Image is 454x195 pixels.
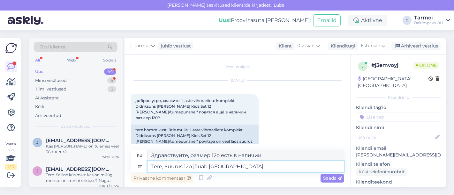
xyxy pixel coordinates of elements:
[371,61,413,69] div: # j3emvoyj
[358,76,428,89] div: [GEOGRAPHIC_DATA], [GEOGRAPHIC_DATA]
[219,17,311,24] div: Proovi tasuta [PERSON_NAME]:
[356,168,407,176] div: Küsi telefoninumbrit
[131,64,344,70] div: Vestlus algas
[46,166,112,172] span: juulika.laanaru@mail.ee
[297,42,314,49] span: Russian
[46,143,119,155] div: Kas [PERSON_NAME] on tulemas veel 36 suurus?
[356,95,441,100] div: Kliendi info
[34,56,41,64] div: All
[391,42,441,50] div: Arhiveeri vestlus
[35,86,66,92] div: Tiimi vestlused
[356,104,441,111] p: Kliendi tag'id
[356,112,441,122] input: Lisa tag
[61,124,91,129] span: Uued vestlused
[414,15,443,20] div: Tarmoi
[362,64,364,69] span: j
[66,56,77,64] div: Web
[46,138,112,143] span: janamottus@gmail.com
[356,134,434,141] input: Lisa nimi
[99,184,119,188] div: [DATE] 12:26
[148,150,344,161] textarea: Здравствуйте, размер 12o есть в наличии.
[108,86,116,92] div: 3
[40,44,65,50] span: Otsi kliente
[328,43,355,49] div: Klienditugi
[35,95,59,101] div: AI Assistent
[323,175,342,181] span: Saada
[107,77,116,84] div: 6
[414,15,450,25] a: TarmoiBaltimpeks OÜ
[356,186,406,191] a: [URL][DOMAIN_NAME]
[35,77,67,84] div: Minu vestlused
[5,164,17,170] div: 2 / 3
[138,161,142,172] div: et
[272,2,287,8] span: Luba
[104,69,116,75] div: 44
[313,14,341,26] button: Emailid
[356,152,441,158] p: [PERSON_NAME][EMAIL_ADDRESS][DOMAIN_NAME]
[356,179,441,185] p: Klienditeekond
[356,145,441,152] p: Kliendi email
[101,155,119,160] div: [DATE] 8:26
[35,104,44,110] div: Kõik
[134,42,150,49] span: Tarmoi
[5,141,17,170] div: Vaata siia
[102,56,117,64] div: Socials
[131,125,259,153] div: tere hommikust, ütle mulle "Laste vihmariiete komplekt Didriksons [PERSON_NAME] Kids Set 12 [PERS...
[361,42,380,49] span: Estonian
[158,43,191,49] div: juhib vestlust
[413,62,439,69] span: Online
[36,169,38,173] span: j
[356,161,441,168] p: Kliendi telefon
[348,15,387,26] div: Aktiivne
[137,150,142,161] div: ru
[276,43,292,49] div: Klient
[135,98,247,120] span: доброе утро, скажите "Laste vihmariiete komplekt Didriksons [PERSON_NAME] Kids Set 12 [PERSON_NAM...
[356,124,441,131] p: Kliendi nimi
[5,43,17,53] img: Askly Logo
[148,161,344,172] textarea: Tere, Suurus 12o jõuab [GEOGRAPHIC_DATA]
[219,17,231,23] b: Uus!
[131,77,344,83] div: [DATE]
[35,112,61,119] div: Arhiveeritud
[36,140,38,145] span: j
[46,172,119,184] div: Tere. Selline küsimus: kas on müügil meeste nn. trenni retuuse? Nagu liibukad, et ilusti ümber ja...
[35,69,43,75] div: Uus
[131,174,193,183] div: Privaatne kommentaar
[403,16,412,25] div: T
[414,20,443,25] div: Baltimpeks OÜ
